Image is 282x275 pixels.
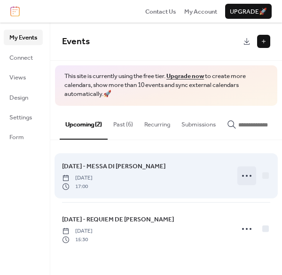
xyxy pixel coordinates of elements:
[62,215,174,224] span: [DATE] - REQUIEM DE [PERSON_NAME]
[166,70,204,82] a: Upgrade now
[184,7,217,16] a: My Account
[62,162,165,171] span: [DATE] - MESSA DI [PERSON_NAME]
[60,106,108,140] button: Upcoming (2)
[62,33,90,50] span: Events
[4,90,43,105] a: Design
[225,4,272,19] button: Upgrade🚀
[139,106,176,139] button: Recurring
[62,236,93,244] span: 15:30
[9,53,33,63] span: Connect
[4,30,43,45] a: My Events
[9,73,26,82] span: Views
[62,182,93,191] span: 17:00
[64,72,268,99] span: This site is currently using the free tier. to create more calendars, show more than 10 events an...
[4,70,43,85] a: Views
[176,106,221,139] button: Submissions
[4,129,43,144] a: Form
[9,33,37,42] span: My Events
[62,227,93,236] span: [DATE]
[62,214,174,225] a: [DATE] - REQUIEM DE [PERSON_NAME]
[9,113,32,122] span: Settings
[9,133,24,142] span: Form
[9,93,28,102] span: Design
[62,174,93,182] span: [DATE]
[10,6,20,16] img: logo
[4,50,43,65] a: Connect
[62,161,165,172] a: [DATE] - MESSA DI [PERSON_NAME]
[145,7,176,16] a: Contact Us
[4,110,43,125] a: Settings
[108,106,139,139] button: Past (6)
[230,7,267,16] span: Upgrade 🚀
